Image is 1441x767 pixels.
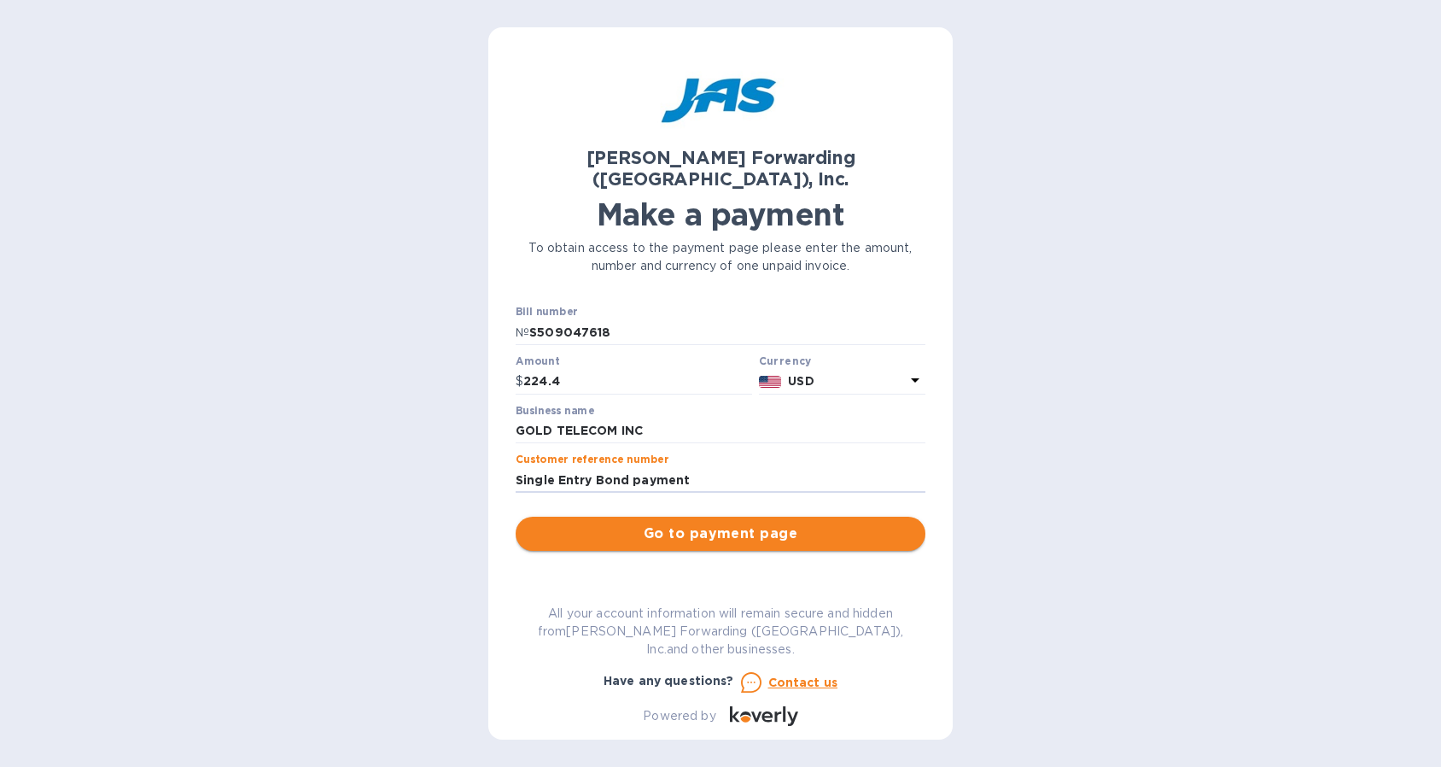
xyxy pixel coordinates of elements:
[516,324,529,342] p: №
[604,674,734,688] b: Have any questions?
[529,319,925,345] input: Enter bill number
[586,147,855,190] b: [PERSON_NAME] Forwarding ([GEOGRAPHIC_DATA]), Inc.
[516,455,668,465] label: Customer reference number
[529,524,912,544] span: Go to payment page
[516,467,925,493] input: Enter customer reference number
[516,239,925,275] p: To obtain access to the payment page please enter the amount, number and currency of one unpaid i...
[643,707,715,725] p: Powered by
[768,676,838,689] u: Contact us
[516,307,577,318] label: Bill number
[788,374,814,388] b: USD
[516,196,925,232] h1: Make a payment
[516,356,559,366] label: Amount
[759,354,812,367] b: Currency
[516,406,594,416] label: Business name
[516,419,925,444] input: Enter business name
[516,517,925,551] button: Go to payment page
[516,372,523,390] p: $
[523,369,752,395] input: 0.00
[759,376,782,388] img: USD
[516,605,925,659] p: All your account information will remain secure and hidden from [PERSON_NAME] Forwarding ([GEOGRA...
